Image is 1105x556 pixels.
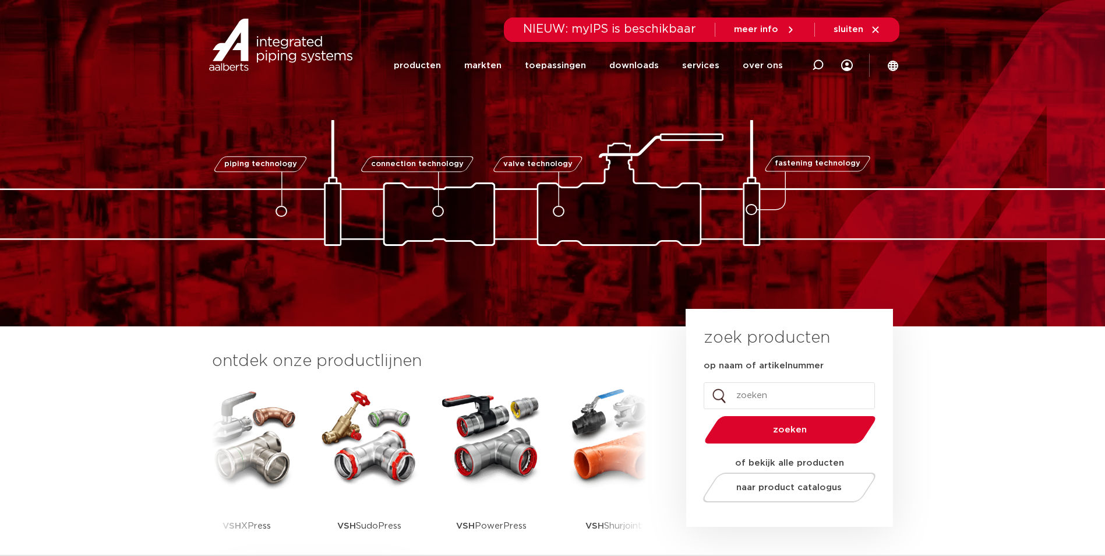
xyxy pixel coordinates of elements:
[775,160,860,168] span: fastening technology
[743,42,783,89] a: over ons
[834,24,881,35] a: sluiten
[585,522,604,530] strong: VSH
[370,160,463,168] span: connection technology
[682,42,719,89] a: services
[394,42,783,89] nav: Menu
[700,415,880,445] button: zoeken
[212,350,647,373] h3: ontdek onze productlijnen
[735,425,846,434] span: zoeken
[456,522,475,530] strong: VSH
[735,459,844,467] strong: of bekijk alle producten
[704,382,875,409] input: zoeken
[224,160,297,168] span: piping technology
[464,42,502,89] a: markten
[834,25,863,34] span: sluiten
[525,42,586,89] a: toepassingen
[394,42,441,89] a: producten
[841,42,853,89] div: my IPS
[503,160,573,168] span: valve technology
[223,522,241,530] strong: VSH
[704,326,830,350] h3: zoek producten
[734,24,796,35] a: meer info
[523,23,696,35] span: NIEUW: myIPS is beschikbaar
[700,473,878,502] a: naar product catalogus
[704,360,824,372] label: op naam of artikelnummer
[337,522,356,530] strong: VSH
[736,483,842,492] span: naar product catalogus
[734,25,778,34] span: meer info
[609,42,659,89] a: downloads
